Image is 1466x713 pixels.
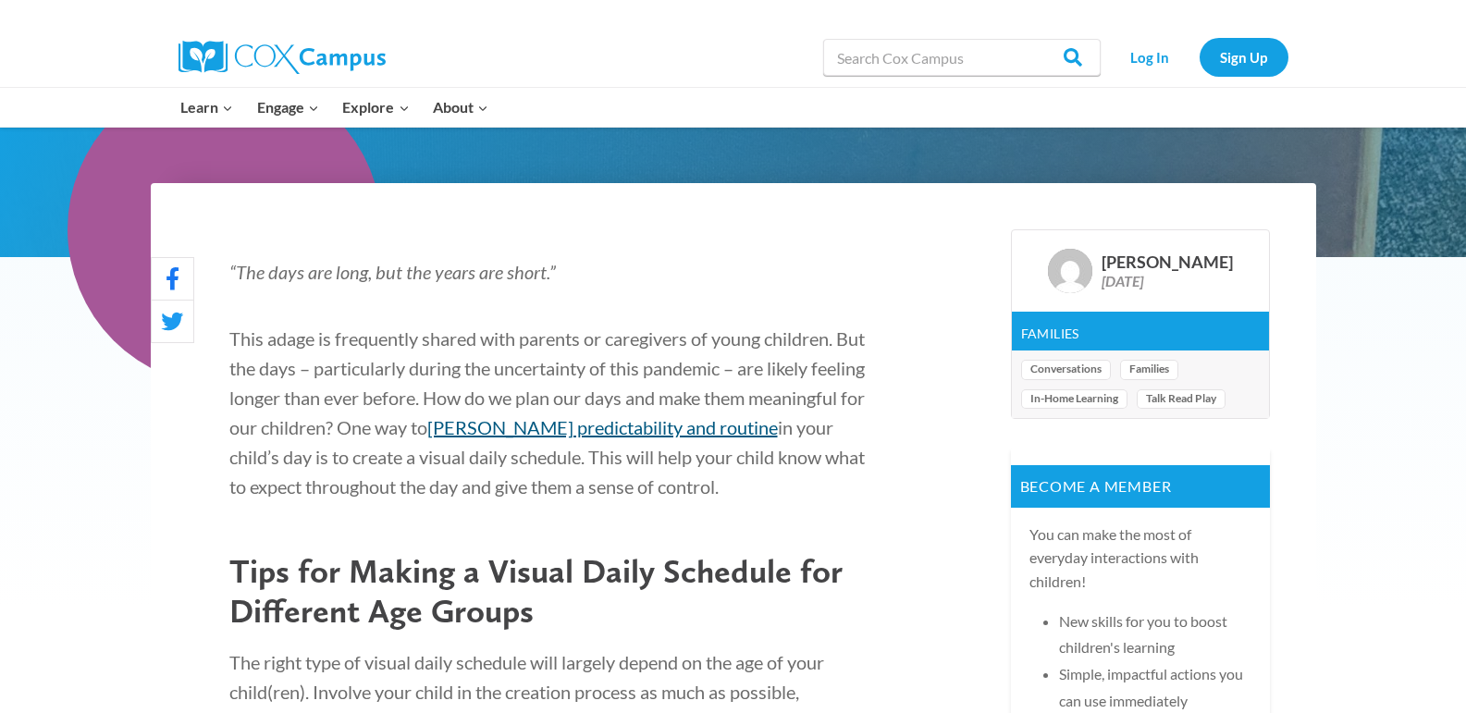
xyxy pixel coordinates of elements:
[1102,252,1233,273] div: [PERSON_NAME]
[331,88,422,127] button: Child menu of Explore
[1102,272,1233,289] div: [DATE]
[1021,360,1111,380] a: Conversations
[1011,465,1270,508] p: Become a member
[169,88,246,127] button: Child menu of Learn
[823,39,1101,76] input: Search Cox Campus
[229,327,865,498] span: This adage is frequently shared with parents or caregivers of young children. But the days – part...
[427,416,778,438] a: [PERSON_NAME] predictability and routine
[1137,389,1226,410] a: Talk Read Play
[169,88,500,127] nav: Primary Navigation
[1029,522,1251,594] p: You can make the most of everyday interactions with children!
[1059,609,1251,662] li: New skills for you to boost children's learning
[229,551,877,631] h2: Tips for Making a Visual Daily Schedule for Different Age Groups
[1110,38,1190,76] a: Log In
[421,88,500,127] button: Child menu of About
[245,88,331,127] button: Child menu of Engage
[229,261,556,283] span: “The days are long, but the years are short.”
[1120,360,1178,380] a: Families
[179,41,386,74] img: Cox Campus
[1021,326,1079,341] a: Families
[1110,38,1288,76] nav: Secondary Navigation
[1200,38,1288,76] a: Sign Up
[1021,389,1127,410] a: In-Home Learning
